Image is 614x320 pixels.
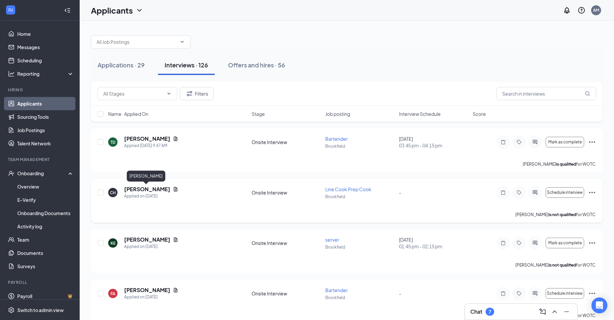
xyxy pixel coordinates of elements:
b: is qualified [556,162,576,167]
a: Documents [17,246,74,260]
div: Reporting [17,70,74,77]
div: Applied on [DATE] [124,294,178,300]
div: [PERSON_NAME] [127,171,165,182]
h1: Applicants [91,5,133,16]
svg: Notifications [563,6,571,14]
div: 7 [489,309,491,315]
b: is not qualified [549,263,576,268]
h5: [PERSON_NAME] [124,135,170,142]
span: Schedule interview [547,190,583,195]
a: Applicants [17,97,74,110]
p: Brookfield [325,194,395,200]
span: Score [473,111,486,117]
span: Bartender [325,136,348,142]
svg: Document [173,287,178,293]
span: Interview Schedule [399,111,441,117]
span: Name · Applied On [108,111,148,117]
div: Applied on [DATE] [124,243,178,250]
span: Bartender [325,287,348,293]
svg: Tag [515,240,523,246]
svg: ChevronDown [180,39,185,44]
span: server [325,237,339,243]
button: Mark as complete [546,238,584,248]
p: Brookfield [325,244,395,250]
a: Talent Network [17,137,74,150]
span: 03:45 pm - 04:15 pm [399,142,469,149]
div: FA [111,291,115,296]
svg: UserCheck [8,170,15,177]
svg: Settings [8,307,15,313]
svg: ActiveChat [531,291,539,296]
svg: Note [499,190,507,195]
svg: Ellipses [588,239,596,247]
div: AM [593,7,599,13]
div: Payroll [8,280,73,285]
a: Job Postings [17,123,74,137]
input: Search in interviews [497,87,596,100]
h5: [PERSON_NAME] [124,286,170,294]
div: CH [110,190,116,196]
svg: Ellipses [588,289,596,297]
svg: Collapse [64,7,71,14]
div: KE [111,240,115,246]
input: All Stages [103,90,164,97]
div: Switch to admin view [17,307,64,313]
svg: ChevronDown [166,91,172,96]
span: Line Cook Prep Cook [325,186,371,192]
p: Brookfield [325,143,395,149]
svg: WorkstreamLogo [7,7,14,13]
svg: Note [499,139,507,145]
svg: Tag [515,190,523,195]
div: Onsite Interview [252,139,321,145]
a: Team [17,233,74,246]
div: [DATE] [399,236,469,250]
div: Interviews · 126 [165,61,208,69]
div: Applications · 29 [98,61,145,69]
div: Team Management [8,157,73,162]
h5: [PERSON_NAME] [124,236,170,243]
div: Applied on [DATE] [124,193,178,200]
div: Applied [DATE] 9:47 AM [124,142,178,149]
button: Schedule interview [546,288,584,299]
span: - [399,290,401,296]
button: Schedule interview [546,187,584,198]
svg: QuestionInfo [577,6,585,14]
svg: ActiveChat [531,190,539,195]
button: Mark as complete [546,137,584,147]
div: Open Intercom Messenger [591,297,607,313]
h3: Chat [470,308,482,315]
div: Onboarding [17,170,68,177]
div: Onsite Interview [252,240,321,246]
svg: Document [173,237,178,242]
button: ChevronUp [549,306,560,317]
div: Onsite Interview [252,290,321,297]
svg: Document [173,187,178,192]
b: is not qualified [549,212,576,217]
svg: Ellipses [588,138,596,146]
svg: ActiveChat [531,139,539,145]
span: - [399,190,401,196]
a: Home [17,27,74,40]
svg: Note [499,291,507,296]
p: [PERSON_NAME] for WOTC. [515,212,596,217]
svg: ActiveChat [531,240,539,246]
a: Onboarding Documents [17,206,74,220]
a: PayrollCrown [17,289,74,303]
svg: Tag [515,139,523,145]
p: [PERSON_NAME] for WOTC. [515,262,596,268]
svg: ChevronDown [135,6,143,14]
span: Job posting [325,111,350,117]
svg: ComposeMessage [539,308,547,316]
span: 01:45 pm - 02:15 pm [399,243,469,250]
svg: Document [173,136,178,141]
svg: Ellipses [588,189,596,197]
p: Brookfield [325,295,395,300]
span: Mark as complete [548,241,582,245]
span: Stage [252,111,265,117]
button: Minimize [561,306,572,317]
button: Filter Filters [180,87,214,100]
a: Activity log [17,220,74,233]
svg: MagnifyingGlass [585,91,590,96]
div: TD [111,139,115,145]
div: Hiring [8,87,73,93]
